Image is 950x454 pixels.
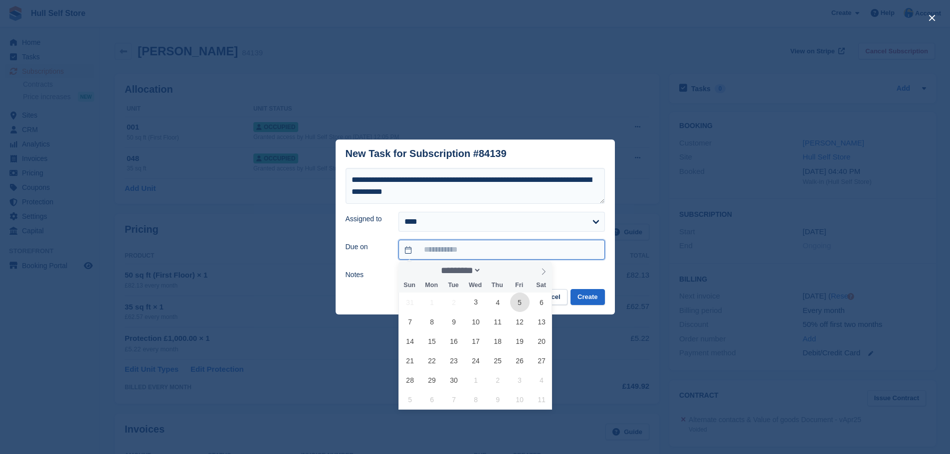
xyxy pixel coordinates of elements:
[466,331,486,351] span: September 17, 2025
[346,214,387,224] label: Assigned to
[346,242,387,252] label: Due on
[508,282,530,289] span: Fri
[422,312,442,331] span: September 8, 2025
[422,351,442,370] span: September 22, 2025
[486,282,508,289] span: Thu
[488,293,508,312] span: September 4, 2025
[488,331,508,351] span: September 18, 2025
[510,351,530,370] span: September 26, 2025
[422,331,442,351] span: September 15, 2025
[444,351,464,370] span: September 23, 2025
[346,270,387,280] label: Notes
[466,351,486,370] span: September 24, 2025
[400,293,420,312] span: August 31, 2025
[924,10,940,26] button: close
[420,282,442,289] span: Mon
[530,282,552,289] span: Sat
[422,370,442,390] span: September 29, 2025
[532,293,551,312] span: September 6, 2025
[488,351,508,370] span: September 25, 2025
[532,312,551,331] span: September 13, 2025
[400,370,420,390] span: September 28, 2025
[444,370,464,390] span: September 30, 2025
[488,312,508,331] span: September 11, 2025
[510,331,530,351] span: September 19, 2025
[444,390,464,409] span: October 7, 2025
[532,390,551,409] span: October 11, 2025
[532,351,551,370] span: September 27, 2025
[466,293,486,312] span: September 3, 2025
[466,390,486,409] span: October 8, 2025
[422,390,442,409] span: October 6, 2025
[570,289,604,305] button: Create
[466,312,486,331] span: September 10, 2025
[466,370,486,390] span: October 1, 2025
[438,265,482,276] select: Month
[510,370,530,390] span: October 3, 2025
[400,331,420,351] span: September 14, 2025
[400,390,420,409] span: October 5, 2025
[422,293,442,312] span: September 1, 2025
[532,331,551,351] span: September 20, 2025
[510,390,530,409] span: October 10, 2025
[444,293,464,312] span: September 2, 2025
[481,265,513,276] input: Year
[400,351,420,370] span: September 21, 2025
[444,331,464,351] span: September 16, 2025
[510,312,530,331] span: September 12, 2025
[442,282,464,289] span: Tue
[488,390,508,409] span: October 9, 2025
[488,370,508,390] span: October 2, 2025
[532,370,551,390] span: October 4, 2025
[464,282,486,289] span: Wed
[398,282,420,289] span: Sun
[510,293,530,312] span: September 5, 2025
[400,312,420,331] span: September 7, 2025
[346,148,507,159] div: New Task for Subscription #84139
[444,312,464,331] span: September 9, 2025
